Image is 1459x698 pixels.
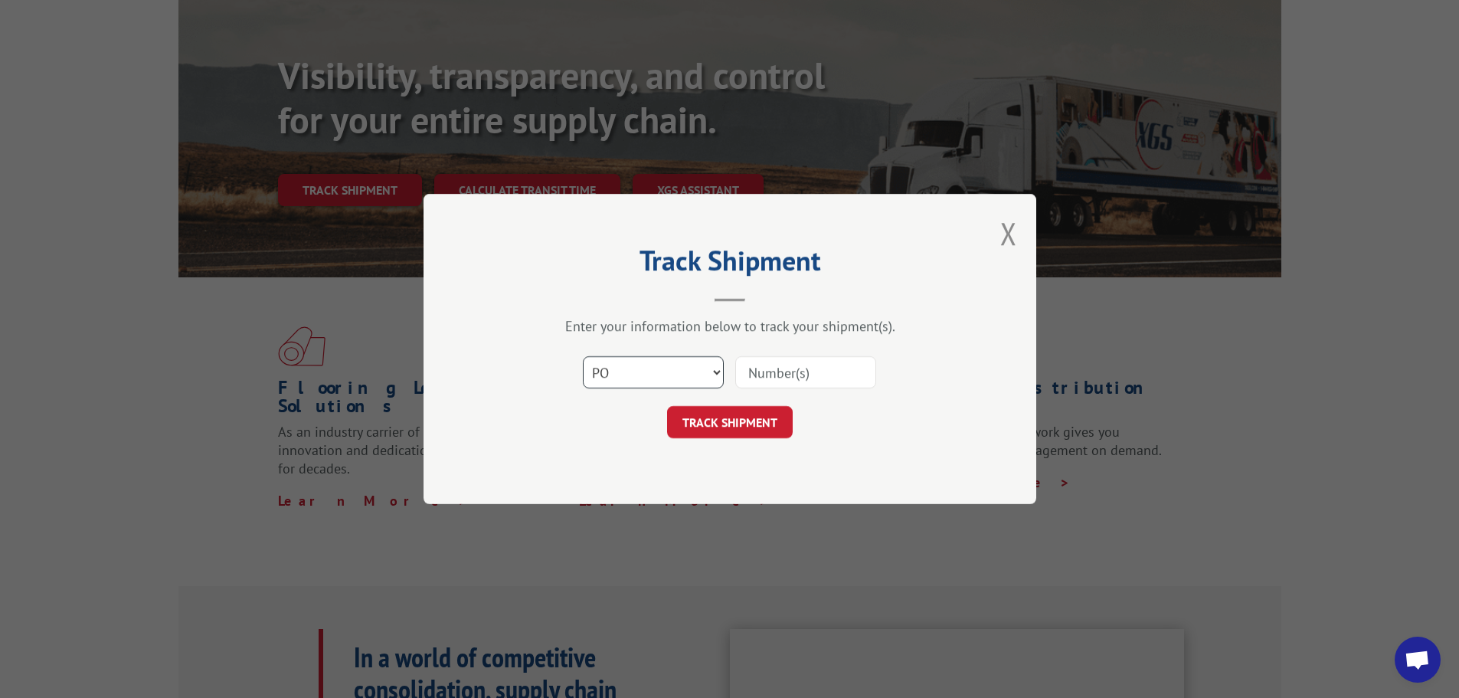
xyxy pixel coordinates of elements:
h2: Track Shipment [500,250,960,279]
a: Open chat [1395,637,1441,683]
input: Number(s) [735,356,876,388]
button: Close modal [1000,213,1017,254]
div: Enter your information below to track your shipment(s). [500,317,960,335]
button: TRACK SHIPMENT [667,406,793,438]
